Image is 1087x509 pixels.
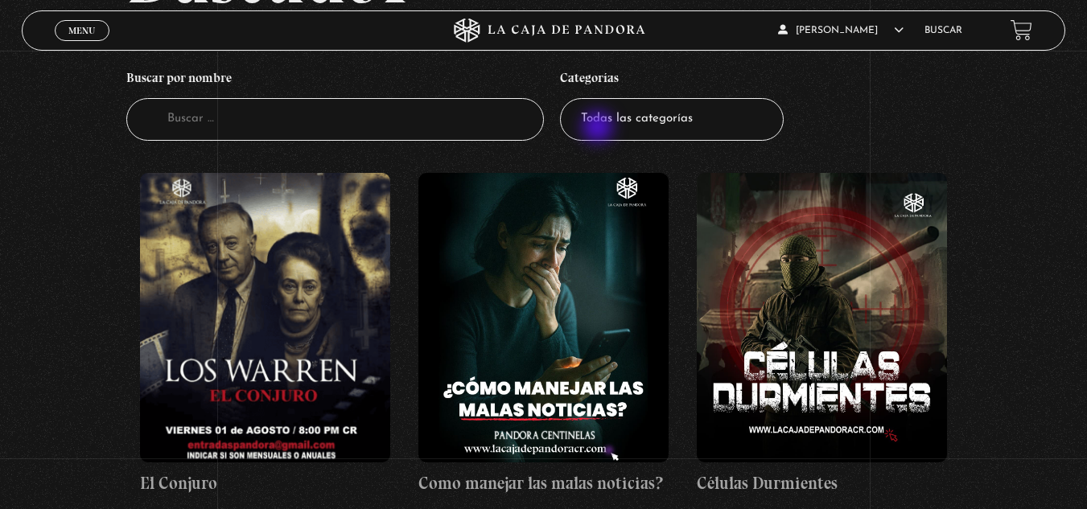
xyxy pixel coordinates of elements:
[1011,19,1032,41] a: View your shopping cart
[126,62,544,99] h4: Buscar por nombre
[778,26,904,35] span: [PERSON_NAME]
[418,173,669,496] a: Como manejar las malas noticias?
[68,26,95,35] span: Menu
[140,173,390,496] a: El Conjuro
[697,173,947,496] a: Células Durmientes
[560,62,784,99] h4: Categorías
[140,470,390,496] h4: El Conjuro
[418,470,669,496] h4: Como manejar las malas noticias?
[697,470,947,496] h4: Células Durmientes
[63,39,101,50] span: Cerrar
[924,26,962,35] a: Buscar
